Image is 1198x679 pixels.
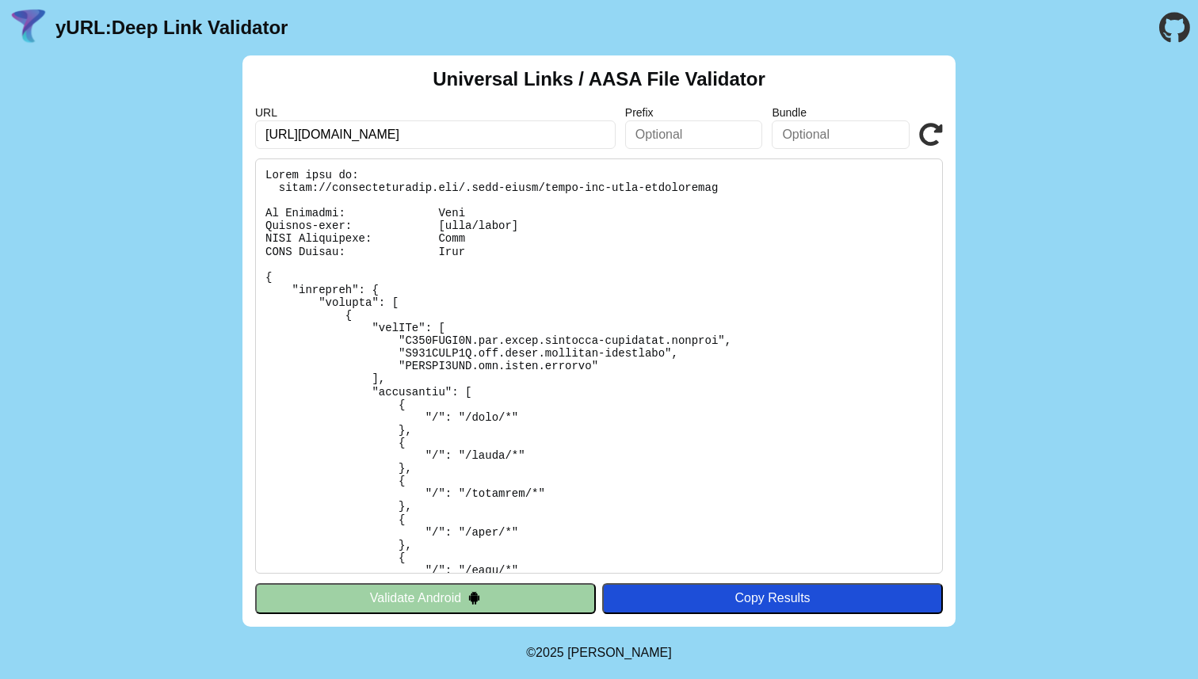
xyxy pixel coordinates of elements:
[610,591,935,605] div: Copy Results
[255,158,943,574] pre: Lorem ipsu do: sitam://consecteturadip.eli/.sedd-eiusm/tempo-inc-utla-etdoloremag Al Enimadmi: Ve...
[467,591,481,605] img: droidIcon.svg
[8,7,49,48] img: yURL Logo
[567,646,672,659] a: Michael Ibragimchayev's Personal Site
[55,17,288,39] a: yURL:Deep Link Validator
[772,120,910,149] input: Optional
[772,106,910,119] label: Bundle
[255,120,616,149] input: Required
[255,583,596,613] button: Validate Android
[526,627,671,679] footer: ©
[625,106,763,119] label: Prefix
[255,106,616,119] label: URL
[625,120,763,149] input: Optional
[602,583,943,613] button: Copy Results
[536,646,564,659] span: 2025
[433,68,765,90] h2: Universal Links / AASA File Validator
